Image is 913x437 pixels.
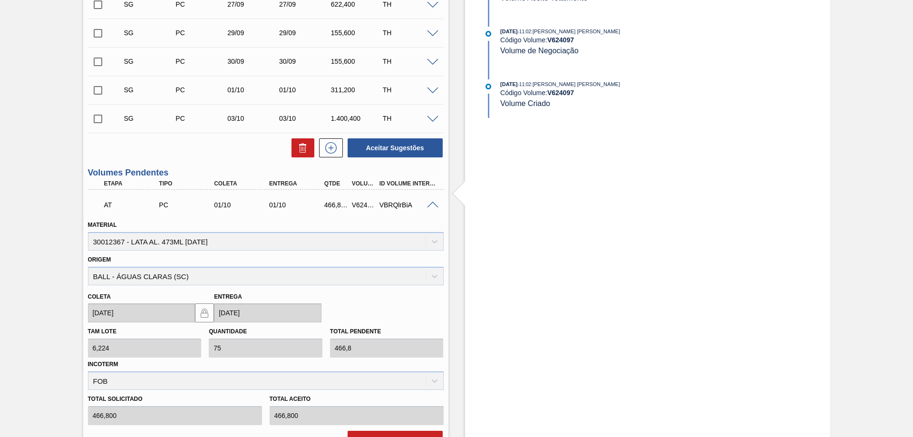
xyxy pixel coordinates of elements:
div: Aceitar Sugestões [343,137,444,158]
div: 155,600 [329,58,386,65]
div: 622,400 [329,0,386,8]
div: Nova sugestão [314,138,343,157]
div: Sugestão Criada [122,29,179,37]
strong: V 624097 [547,36,574,44]
img: atual [486,31,491,37]
span: Volume Criado [500,99,550,107]
label: Material [88,222,117,228]
div: TH [380,86,438,94]
span: [DATE] [500,29,517,34]
button: Aceitar Sugestões [348,138,443,157]
div: Id Volume Interno [377,180,439,187]
div: 01/10/2025 [277,86,334,94]
span: : [PERSON_NAME] [PERSON_NAME] [531,29,620,34]
div: Pedido de Compra [156,201,218,209]
div: 03/10/2025 [277,115,334,122]
div: Pedido de Compra [173,115,231,122]
input: dd/mm/yyyy [214,303,321,322]
div: Pedido de Compra [173,0,231,8]
div: Tipo [156,180,218,187]
div: 30/09/2025 [225,58,282,65]
div: Sugestão Criada [122,115,179,122]
div: 466,800 [322,201,350,209]
div: 03/10/2025 [225,115,282,122]
div: Código Volume: [500,89,726,97]
img: locked [199,307,210,319]
div: TH [380,58,438,65]
button: locked [195,303,214,322]
label: Coleta [88,293,111,300]
span: - 11:02 [518,29,531,34]
div: VBRQlrBiA [377,201,439,209]
div: Volume Portal [350,180,378,187]
div: 29/09/2025 [225,29,282,37]
div: TH [380,115,438,122]
div: Etapa [102,180,164,187]
div: 29/09/2025 [277,29,334,37]
img: atual [486,84,491,89]
label: Total Solicitado [88,392,262,406]
div: 01/10/2025 [212,201,273,209]
div: 01/10/2025 [267,201,329,209]
strong: V 624097 [547,89,574,97]
div: TH [380,0,438,8]
p: AT [104,201,161,209]
div: 30/09/2025 [277,58,334,65]
input: dd/mm/yyyy [88,303,195,322]
div: 311,200 [329,86,386,94]
label: Total pendente [330,328,381,335]
div: Sugestão Criada [122,86,179,94]
div: Código Volume: [500,36,726,44]
div: 27/09/2025 [225,0,282,8]
label: Origem [88,256,111,263]
div: Excluir Sugestões [287,138,314,157]
label: Total Aceito [270,392,444,406]
div: Pedido de Compra [173,86,231,94]
div: 155,600 [329,29,386,37]
span: Volume de Negociação [500,47,579,55]
label: Incoterm [88,361,118,368]
div: Pedido de Compra [173,29,231,37]
span: - 11:02 [518,82,531,87]
div: V624097 [350,201,378,209]
div: Entrega [267,180,329,187]
div: 1.400,400 [329,115,386,122]
div: Qtde [322,180,350,187]
label: Tam lote [88,328,117,335]
label: Entrega [214,293,242,300]
span: [DATE] [500,81,517,87]
div: Aguardando Informações de Transporte [102,194,164,215]
span: : [PERSON_NAME] [PERSON_NAME] [531,81,620,87]
div: Pedido de Compra [173,58,231,65]
div: 01/10/2025 [225,86,282,94]
div: Sugestão Criada [122,0,179,8]
h3: Volumes Pendentes [88,168,444,178]
div: 27/09/2025 [277,0,334,8]
label: Quantidade [209,328,247,335]
div: Coleta [212,180,273,187]
div: TH [380,29,438,37]
div: Sugestão Criada [122,58,179,65]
